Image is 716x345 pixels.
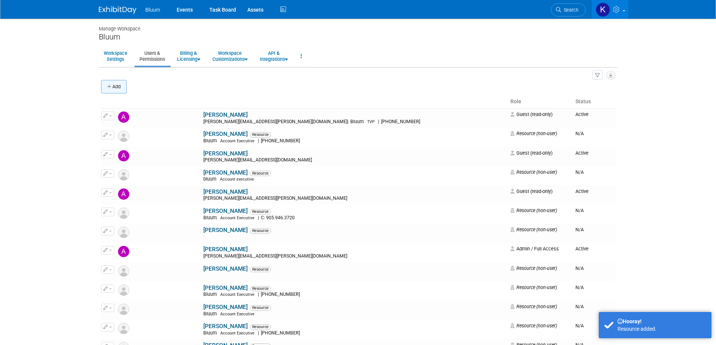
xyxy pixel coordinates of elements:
[99,19,618,32] div: Manage Workspace
[220,331,254,336] span: Account Executive
[510,285,557,290] span: Resource (non-user)
[575,150,589,156] span: Active
[259,292,302,297] span: [PHONE_NUMBER]
[203,285,248,291] a: [PERSON_NAME]
[203,330,219,336] span: Bluum
[575,188,589,194] span: Active
[379,119,422,124] span: [PHONE_NUMBER]
[203,196,506,202] div: [PERSON_NAME][EMAIL_ADDRESS][PERSON_NAME][DOMAIN_NAME]
[575,265,584,271] span: N/A
[203,265,248,272] a: [PERSON_NAME]
[99,47,132,65] a: WorkspaceSettings
[207,47,253,65] a: WorkspaceCustomizations
[203,215,219,220] span: Bluum
[575,208,584,213] span: N/A
[250,209,271,214] span: Resource
[250,286,271,291] span: Resource
[99,6,136,14] img: ExhibitDay
[255,47,293,65] a: API &Integrations
[118,208,129,219] img: Resource
[596,3,610,17] img: Kellie Noller
[510,323,557,328] span: Resource (non-user)
[118,227,129,238] img: Resource
[510,304,557,309] span: Resource (non-user)
[551,3,586,17] a: Search
[203,150,248,157] a: [PERSON_NAME]
[118,111,129,123] img: Aaron Cole
[510,150,553,156] span: Guest (read-only)
[220,177,254,182] span: Account executive
[203,131,248,137] a: [PERSON_NAME]
[510,246,559,252] span: Admin / Full Access
[575,227,584,232] span: N/A
[510,188,553,194] span: Guest (read-only)
[172,47,205,65] a: Billing &Licensing
[575,246,589,252] span: Active
[203,119,506,125] div: [PERSON_NAME][EMAIL_ADDRESS][PERSON_NAME][DOMAIN_NAME]
[561,7,578,13] span: Search
[250,171,271,176] span: Resource
[99,32,618,42] div: Bluum
[575,323,584,328] span: N/A
[118,131,129,142] img: Resource
[250,267,271,272] span: Resource
[203,253,506,259] div: [PERSON_NAME][EMAIL_ADDRESS][PERSON_NAME][DOMAIN_NAME]
[118,188,129,200] img: Alex Dirkx
[618,318,706,325] div: Hooray!
[258,215,259,220] span: |
[575,131,584,136] span: N/A
[258,330,259,336] span: |
[575,304,584,309] span: N/A
[250,132,271,137] span: Resource
[203,311,219,316] span: Bluum
[250,305,271,310] span: Resource
[510,227,557,232] span: Resource (non-user)
[118,323,129,334] img: Resource
[220,312,254,316] span: Account Executive
[250,228,271,234] span: Resource
[203,246,248,253] a: [PERSON_NAME]
[145,7,160,13] span: Bluum
[203,304,248,310] a: [PERSON_NAME]
[135,47,170,65] a: Users &Permissions
[259,215,297,220] span: C: 905.946.3720
[510,265,557,271] span: Resource (non-user)
[118,246,129,257] img: Alison Rossi
[118,265,129,277] img: Resource
[220,139,254,143] span: Account Executive
[510,131,557,136] span: Resource (non-user)
[203,157,506,163] div: [PERSON_NAME][EMAIL_ADDRESS][DOMAIN_NAME]
[575,111,589,117] span: Active
[510,111,553,117] span: Guest (read-only)
[258,292,259,297] span: |
[203,169,248,176] a: [PERSON_NAME]
[250,324,271,330] span: Resource
[259,138,302,143] span: [PHONE_NUMBER]
[101,80,127,93] button: Add
[118,285,129,296] img: Resource
[259,330,302,336] span: [PHONE_NUMBER]
[572,95,615,108] th: Status
[203,227,248,234] a: [PERSON_NAME]
[203,292,219,297] span: Bluum
[507,95,572,108] th: Role
[118,150,129,161] img: Alan Sherbourne
[203,208,248,214] a: [PERSON_NAME]
[510,169,557,175] span: Resource (non-user)
[367,119,375,124] span: TVP
[220,215,254,220] span: Account Executive
[378,119,379,124] span: |
[203,188,248,195] a: [PERSON_NAME]
[203,111,248,118] a: [PERSON_NAME]
[348,119,366,124] span: Bluum
[220,292,254,297] span: Account Executive
[575,169,584,175] span: N/A
[258,138,259,143] span: |
[118,304,129,315] img: Resource
[203,138,219,143] span: Bluum
[347,119,348,124] span: |
[118,169,129,181] img: Resource
[575,285,584,290] span: N/A
[203,323,248,330] a: [PERSON_NAME]
[618,325,706,333] div: Resource added.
